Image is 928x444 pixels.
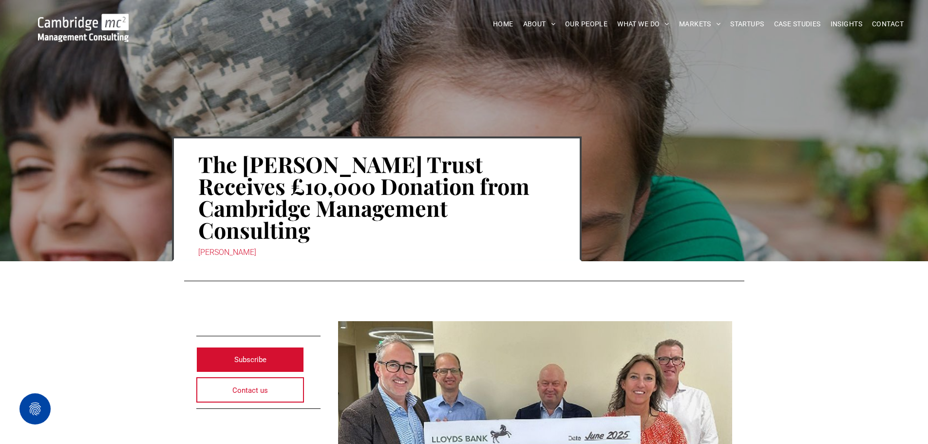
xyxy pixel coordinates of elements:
a: OUR PEOPLE [560,17,612,32]
a: Subscribe [196,347,304,372]
a: Contact us [196,377,304,403]
span: Contact us [232,378,268,403]
a: MARKETS [674,17,725,32]
a: WHAT WE DO [612,17,674,32]
img: Go to Homepage [38,14,129,42]
a: ABOUT [518,17,561,32]
a: INSIGHTS [826,17,867,32]
a: HOME [488,17,518,32]
a: CONTACT [867,17,909,32]
a: CASE STUDIES [769,17,826,32]
span: Subscribe [234,347,266,372]
h1: The [PERSON_NAME] Trust Receives £10,000 Donation from Cambridge Management Consulting [198,152,555,242]
a: STARTUPS [725,17,769,32]
div: [PERSON_NAME] [198,246,555,259]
